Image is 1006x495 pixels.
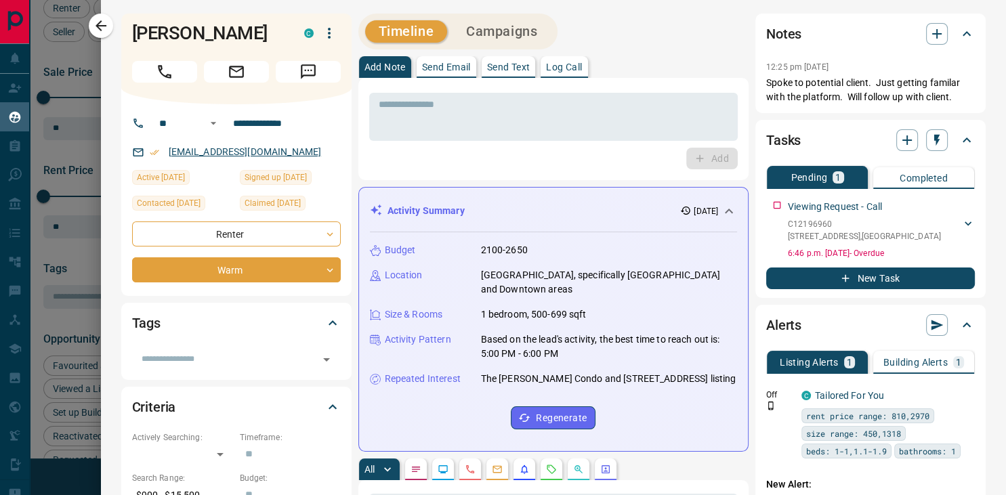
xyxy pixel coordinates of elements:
h2: Alerts [766,314,801,336]
span: Message [276,61,341,83]
p: Search Range: [132,472,233,484]
div: condos.ca [801,391,811,400]
svg: Emails [492,464,503,475]
p: Timeframe: [240,431,341,444]
button: Regenerate [511,406,595,429]
p: 2100-2650 [481,243,528,257]
p: C12196960 [788,218,941,230]
svg: Requests [546,464,557,475]
p: Budget: [240,472,341,484]
svg: Opportunities [573,464,584,475]
span: beds: 1-1,1.1-1.9 [806,444,887,458]
svg: Push Notification Only [766,401,776,410]
button: Open [205,115,222,131]
span: Call [132,61,197,83]
span: bathrooms: 1 [899,444,956,458]
p: Repeated Interest [385,372,461,386]
div: Notes [766,18,975,50]
div: Warm [132,257,341,282]
p: Log Call [546,62,582,72]
p: Building Alerts [883,358,948,367]
svg: Lead Browsing Activity [438,464,448,475]
div: Activity Summary[DATE] [370,198,738,223]
div: condos.ca [304,28,314,38]
svg: Listing Alerts [519,464,530,475]
span: Email [204,61,269,83]
p: Activity Summary [387,204,465,218]
p: [GEOGRAPHIC_DATA], specifically [GEOGRAPHIC_DATA] and Downtown areas [481,268,738,297]
p: The [PERSON_NAME] Condo and [STREET_ADDRESS] listing [481,372,736,386]
h2: Tags [132,312,161,334]
h2: Criteria [132,396,176,418]
p: Pending [791,173,827,182]
button: Timeline [365,20,448,43]
a: [EMAIL_ADDRESS][DOMAIN_NAME] [169,146,322,157]
p: 1 [835,173,841,182]
span: rent price range: 810,2970 [806,409,929,423]
p: Actively Searching: [132,431,233,444]
p: Off [766,389,793,401]
h1: [PERSON_NAME] [132,22,284,44]
p: New Alert: [766,477,975,492]
p: 6:46 p.m. [DATE] - Overdue [788,247,975,259]
svg: Agent Actions [600,464,611,475]
p: Listing Alerts [780,358,839,367]
button: Open [317,350,336,369]
p: Budget [385,243,416,257]
div: Sat Aug 02 2025 [132,196,233,215]
div: Wed Feb 12 2025 [240,196,341,215]
div: Mon Feb 03 2025 [240,170,341,189]
span: Signed up [DATE] [245,171,307,184]
p: Location [385,268,423,282]
span: Claimed [DATE] [245,196,301,210]
p: [STREET_ADDRESS] , [GEOGRAPHIC_DATA] [788,230,941,242]
p: Completed [900,173,948,183]
a: Tailored For You [815,390,884,401]
p: [DATE] [694,205,718,217]
svg: Email Verified [150,148,159,157]
svg: Notes [411,464,421,475]
p: 1 [956,358,961,367]
div: Alerts [766,309,975,341]
p: Spoke to potential client. Just getting familar with the platform. Will follow up with client. [766,76,975,104]
h2: Tasks [766,129,801,151]
p: Size & Rooms [385,307,443,322]
span: Active [DATE] [137,171,185,184]
div: Tags [132,307,341,339]
p: 12:25 pm [DATE] [766,62,829,72]
p: 1 [847,358,852,367]
div: Tasks [766,124,975,156]
div: Criteria [132,391,341,423]
p: Send Email [422,62,471,72]
p: 1 bedroom, 500-699 sqft [481,307,587,322]
span: Contacted [DATE] [137,196,201,210]
p: Add Note [364,62,406,72]
svg: Calls [465,464,476,475]
div: C12196960[STREET_ADDRESS],[GEOGRAPHIC_DATA] [788,215,975,245]
p: Activity Pattern [385,332,451,347]
h2: Notes [766,23,801,45]
div: Thu Jun 19 2025 [132,170,233,189]
button: New Task [766,267,975,289]
p: Based on the lead's activity, the best time to reach out is: 5:00 PM - 6:00 PM [481,332,738,361]
div: Renter [132,221,341,246]
p: All [364,465,375,474]
span: size range: 450,1318 [806,427,901,440]
button: Campaigns [453,20,551,43]
p: Viewing Request - Call [788,200,882,214]
p: Send Text [487,62,530,72]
